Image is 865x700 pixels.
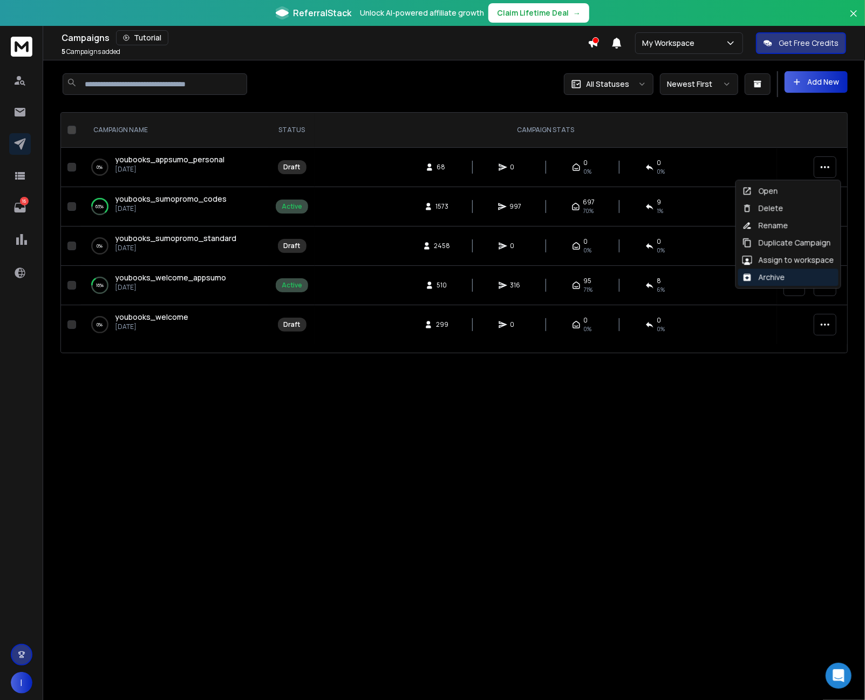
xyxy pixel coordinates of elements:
[20,197,29,205] p: 16
[80,113,269,148] th: CAMPAIGN NAME
[80,305,269,345] td: 0%youbooks_welcome[DATE]
[436,202,449,211] span: 1573
[584,316,588,325] span: 0
[115,283,226,292] p: [DATE]
[583,198,595,207] span: 697
[293,6,351,19] span: ReferralStack
[282,281,302,290] div: Active
[756,32,846,54] button: Get Free Credits
[436,320,448,329] span: 299
[743,203,784,214] div: Delete
[284,242,301,250] div: Draft
[115,194,227,204] a: youbooks_sumopromo_codes
[657,207,664,215] span: 1 %
[586,79,629,90] p: All Statuses
[743,272,785,283] div: Archive
[115,165,224,174] p: [DATE]
[584,159,588,167] span: 0
[743,255,834,265] div: Assign to workspace
[510,281,521,290] span: 316
[657,246,665,255] span: 0%
[657,167,665,176] span: 0%
[115,322,188,331] p: [DATE]
[657,316,662,325] span: 0
[62,30,588,45] div: Campaigns
[115,272,226,283] a: youbooks_welcome_appsumo
[9,197,31,218] a: 16
[97,162,103,173] p: 0 %
[62,47,120,56] p: Campaigns added
[657,277,662,285] span: 8
[657,198,662,207] span: 9
[115,312,188,322] a: youbooks_welcome
[657,325,665,333] span: 0%
[434,242,451,250] span: 2458
[743,220,788,231] div: Rename
[80,148,269,187] td: 0%youbooks_appsumo_personal[DATE]
[584,167,592,176] span: 0%
[642,38,699,49] p: My Workspace
[779,38,839,49] p: Get Free Credits
[584,325,592,333] span: 0%
[116,30,168,45] button: Tutorial
[11,672,32,694] button: I
[510,163,521,171] span: 0
[315,113,777,148] th: CAMPAIGN STATS
[437,281,448,290] span: 510
[488,3,589,23] button: Claim Lifetime Deal→
[584,246,592,255] span: 0%
[360,8,484,18] p: Unlock AI-powered affiliate growth
[97,319,103,330] p: 0 %
[573,8,581,18] span: →
[660,73,738,95] button: Newest First
[282,202,302,211] div: Active
[80,266,269,305] td: 16%youbooks_welcome_appsumo[DATE]
[80,227,269,266] td: 0%youbooks_sumopromo_standard[DATE]
[269,113,315,148] th: STATUS
[115,204,227,213] p: [DATE]
[115,233,236,244] a: youbooks_sumopromo_standard
[826,663,852,689] div: Open Intercom Messenger
[437,163,448,171] span: 68
[743,186,778,196] div: Open
[510,320,521,329] span: 0
[115,312,188,322] span: youbooks_welcome
[743,237,831,248] div: Duplicate Campaign
[657,285,665,294] span: 6 %
[115,154,224,165] a: youbooks_appsumo_personal
[510,242,521,250] span: 0
[584,237,588,246] span: 0
[97,241,103,251] p: 0 %
[847,6,861,32] button: Close banner
[584,285,593,294] span: 71 %
[583,207,594,215] span: 70 %
[785,71,848,93] button: Add New
[96,201,104,212] p: 63 %
[80,187,269,227] td: 63%youbooks_sumopromo_codes[DATE]
[510,202,522,211] span: 997
[284,163,301,171] div: Draft
[657,237,662,246] span: 0
[62,47,65,56] span: 5
[115,244,236,252] p: [DATE]
[96,280,104,291] p: 16 %
[284,320,301,329] div: Draft
[115,233,236,243] span: youbooks_sumopromo_standard
[657,159,662,167] span: 0
[584,277,592,285] span: 95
